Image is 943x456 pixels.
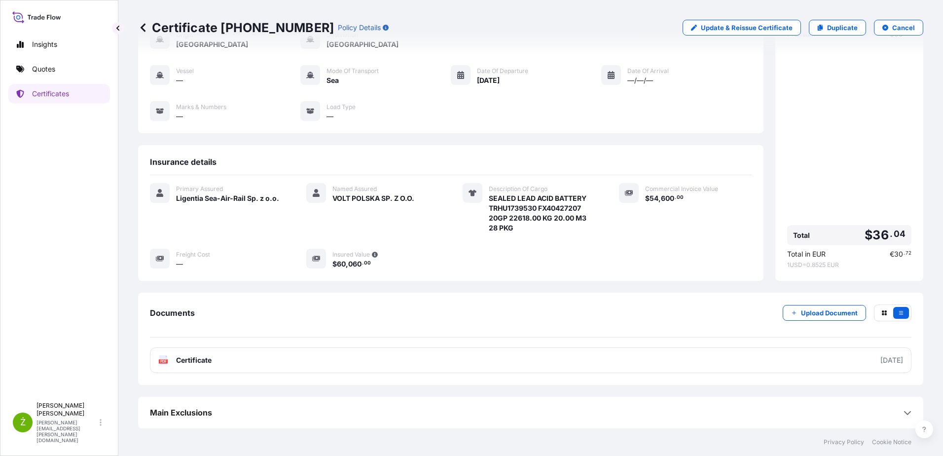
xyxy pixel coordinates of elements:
[874,20,923,36] button: Cancel
[150,347,911,373] a: PDFCertificate[DATE]
[150,157,217,167] span: Insurance details
[32,39,57,49] p: Insights
[20,418,26,427] span: Ż
[489,185,547,193] span: Description Of Cargo
[683,20,801,36] a: Update & Reissue Certificate
[872,229,888,241] span: 36
[332,261,337,267] span: $
[348,261,362,267] span: 060
[872,438,911,446] a: Cookie Notice
[176,251,210,259] span: Freight Cost
[904,252,905,255] span: .
[176,67,194,75] span: Vessel
[793,230,810,240] span: Total
[645,195,650,202] span: $
[787,261,911,269] span: 1 USD = 0.8525 EUR
[364,262,371,265] span: 00
[489,193,595,233] span: SEALED LEAD ACID BATTERY TRHU1739530 FX40427207 20GP 22618.00 KG 20.00 M3 28 PKG
[138,20,334,36] p: Certificate [PHONE_NUMBER]
[892,23,915,33] p: Cancel
[477,76,500,85] span: [DATE]
[332,185,377,193] span: Named Assured
[894,251,903,258] span: 30
[176,103,226,111] span: Marks & Numbers
[332,251,370,259] span: Insured Value
[346,261,348,267] span: ,
[176,112,183,121] span: —
[8,84,110,104] a: Certificates
[36,402,98,418] p: [PERSON_NAME] [PERSON_NAME]
[809,20,866,36] a: Duplicate
[890,231,893,237] span: .
[338,23,381,33] p: Policy Details
[824,438,864,446] a: Privacy Policy
[701,23,793,33] p: Update & Reissue Certificate
[176,355,212,365] span: Certificate
[894,231,906,237] span: 04
[150,308,195,318] span: Documents
[337,261,346,267] span: 60
[32,64,55,74] p: Quotes
[787,249,826,259] span: Total in EUR
[627,76,653,85] span: —/—/—
[176,76,183,85] span: —
[326,103,356,111] span: Load Type
[362,262,363,265] span: .
[906,252,911,255] span: 72
[865,229,872,241] span: $
[326,67,379,75] span: Mode of Transport
[477,67,528,75] span: Date of Departure
[677,196,684,199] span: 00
[827,23,858,33] p: Duplicate
[627,67,669,75] span: Date of Arrival
[176,259,183,269] span: —
[160,360,167,363] text: PDF
[326,112,333,121] span: —
[150,408,212,418] span: Main Exclusions
[176,185,223,193] span: Primary Assured
[880,355,903,365] div: [DATE]
[176,193,279,203] span: Ligentia Sea-Air-Rail Sp. z o.o.
[675,196,676,199] span: .
[150,401,911,424] div: Main Exclusions
[36,419,98,443] p: [PERSON_NAME][EMAIL_ADDRESS][PERSON_NAME][DOMAIN_NAME]
[8,35,110,54] a: Insights
[32,89,69,99] p: Certificates
[326,76,339,85] span: Sea
[658,195,661,202] span: ,
[801,308,858,318] p: Upload Document
[783,305,866,321] button: Upload Document
[8,59,110,79] a: Quotes
[650,195,658,202] span: 54
[661,195,674,202] span: 600
[645,185,718,193] span: Commercial Invoice Value
[332,193,414,203] span: VOLT POLSKA SP. Z O.O.
[890,251,894,258] span: €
